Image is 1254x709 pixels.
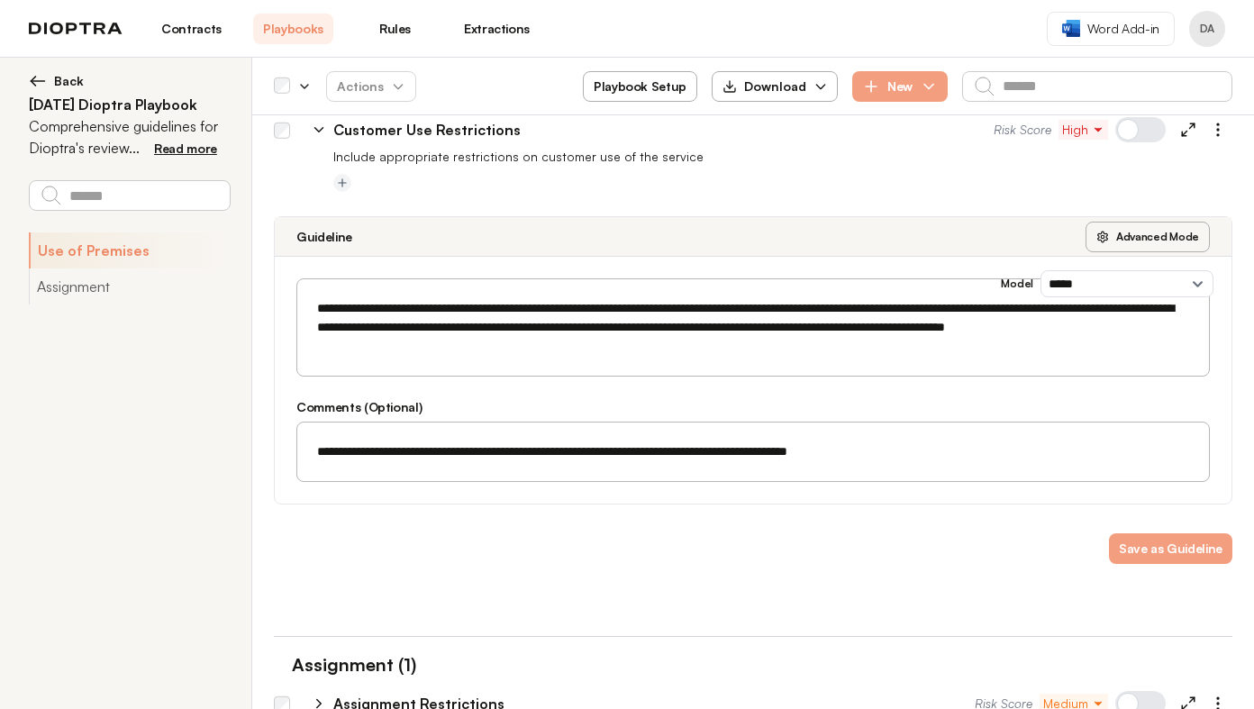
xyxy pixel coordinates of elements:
button: Add tag [333,174,351,192]
h1: Assignment (1) [274,651,416,678]
span: Back [54,72,84,90]
a: Rules [355,14,435,44]
button: Playbook Setup [583,71,697,102]
a: Extractions [457,14,537,44]
span: Word Add-in [1087,20,1159,38]
h2: [DATE] Dioptra Playbook [29,94,230,115]
h3: Guideline [296,228,352,246]
button: Assignment [29,268,230,305]
img: left arrow [29,72,47,90]
button: Use of Premises [29,232,230,268]
div: Select all [274,78,290,95]
span: Actions [323,70,420,103]
a: Playbooks [253,14,333,44]
button: Back [29,72,230,90]
h3: Model [1001,277,1033,291]
a: Contracts [151,14,232,44]
a: Word Add-in [1047,12,1175,46]
div: Download [722,77,806,95]
button: Actions [326,71,416,102]
button: New [852,71,948,102]
span: High [1062,121,1104,139]
button: Save as Guideline [1109,533,1232,564]
button: Download [712,71,838,102]
span: ... [129,139,140,157]
button: Advanced Mode [1086,222,1210,252]
button: High [1059,120,1108,140]
button: Profile menu [1189,11,1225,47]
p: Customer Use Restrictions [333,119,521,141]
select: Model [1040,270,1213,297]
p: Include appropriate restrictions on customer use of the service [333,148,1232,166]
p: Comprehensive guidelines for Dioptra's review [29,115,230,159]
span: Risk Score [994,121,1051,139]
span: Read more [154,141,217,156]
img: word [1062,20,1080,37]
img: logo [29,23,123,35]
h3: Comments (Optional) [296,398,1210,416]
